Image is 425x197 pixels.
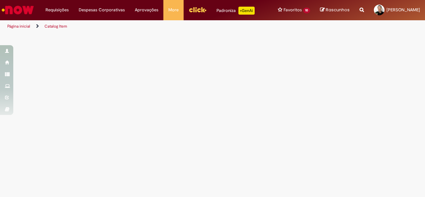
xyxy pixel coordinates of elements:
span: [PERSON_NAME] [386,7,420,13]
span: Requisições [45,7,69,13]
ul: Trilhas de página [5,20,278,33]
a: Rascunhos [320,7,350,13]
a: Página inicial [7,24,30,29]
span: 10 [303,8,310,13]
img: click_logo_yellow_360x200.png [189,5,207,15]
span: Aprovações [135,7,158,13]
div: Padroniza [216,7,255,15]
p: +GenAi [238,7,255,15]
span: Favoritos [284,7,302,13]
span: More [168,7,179,13]
a: Catalog Item [44,24,67,29]
span: Rascunhos [326,7,350,13]
img: ServiceNow [1,3,35,17]
span: Despesas Corporativas [79,7,125,13]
